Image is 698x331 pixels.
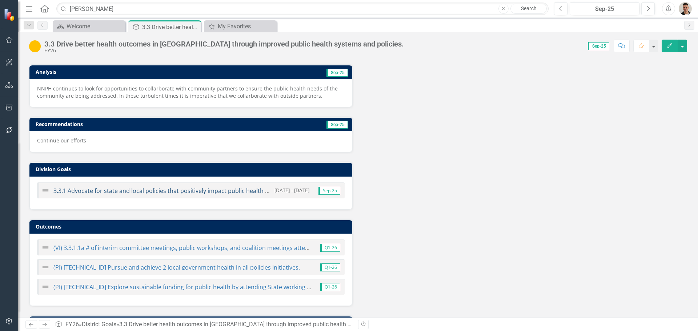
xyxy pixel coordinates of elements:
[53,187,377,195] a: 3.3.1 Advocate for state and local policies that positively impact public health using a "health ...
[55,320,353,329] div: » »
[570,2,639,15] button: Sep-25
[53,283,373,291] a: (PI) [TECHNICAL_ID] Explore sustainable funding for public health by attending State working grou...
[37,137,345,144] p: Continue our efforts
[326,69,348,77] span: Sep-25
[44,40,404,48] div: 3.3 Drive better health outcomes in [GEOGRAPHIC_DATA] through improved public health systems and ...
[320,283,340,291] span: Q1-26
[318,187,340,195] span: Sep-25
[56,3,549,15] input: Search ClearPoint...
[218,22,275,31] div: My Favorites
[679,2,692,15] img: Mike Escobar
[320,263,340,271] span: Q1-26
[65,321,79,328] a: FY26
[119,321,403,328] div: 3.3 Drive better health outcomes in [GEOGRAPHIC_DATA] through improved public health systems and ...
[41,282,50,291] img: Not Defined
[320,244,340,252] span: Q1-26
[41,263,50,271] img: Not Defined
[274,187,309,194] small: [DATE] - [DATE]
[67,22,124,31] div: Welcome
[36,69,187,74] h3: Analysis
[55,22,124,31] a: Welcome
[36,224,349,229] h3: Outcomes
[588,42,609,50] span: Sep-25
[82,321,116,328] a: District Goals
[29,40,41,52] img: In Progress
[142,23,199,32] div: 3.3 Drive better health outcomes in [GEOGRAPHIC_DATA] through improved public health systems and ...
[36,121,249,127] h3: Recommendations
[510,4,547,14] a: Search
[4,8,16,21] img: ClearPoint Strategy
[37,85,345,100] p: NNPH continues to look for opportunities to collarborate with community partners to ensure the pu...
[41,243,50,252] img: Not Defined
[326,121,348,129] span: Sep-25
[572,5,637,13] div: Sep-25
[41,186,50,195] img: Not Defined
[206,22,275,31] a: My Favorites
[53,263,300,271] a: (PI) [TECHNICAL_ID] Pursue and achieve 2 local government health in all policies initiatives.
[36,166,349,172] h3: Division Goals
[44,48,404,53] div: FY26
[53,244,352,252] a: (VI) 3.3.1.1a # of interim committee meetings, public workshops, and coalition meetings attended/...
